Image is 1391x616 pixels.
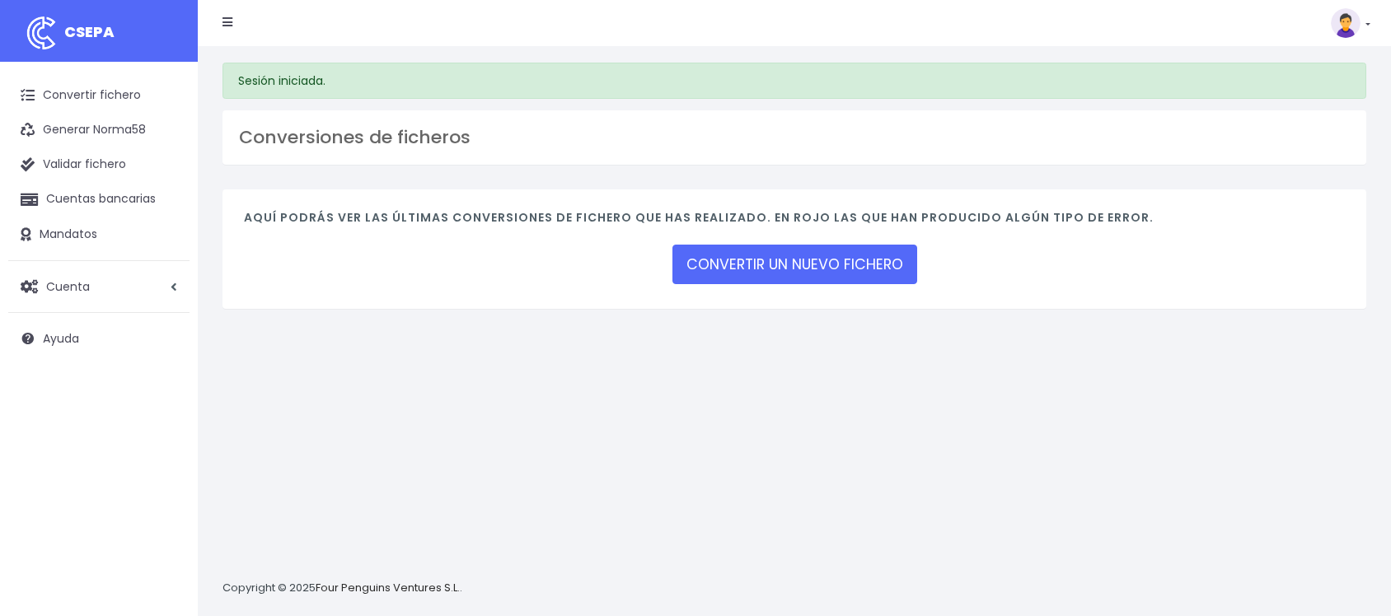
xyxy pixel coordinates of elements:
a: Four Penguins Ventures S.L. [316,580,460,595]
a: Cuentas bancarias [8,182,190,217]
img: profile [1331,8,1361,38]
h4: Aquí podrás ver las últimas conversiones de fichero que has realizado. En rojo las que han produc... [244,211,1345,233]
span: Ayuda [43,330,79,347]
a: Convertir fichero [8,78,190,113]
span: CSEPA [64,21,115,42]
a: Validar fichero [8,147,190,182]
a: Mandatos [8,217,190,252]
a: Ayuda [8,321,190,356]
a: Generar Norma58 [8,113,190,147]
p: Copyright © 2025 . [222,580,462,597]
a: Cuenta [8,269,190,304]
img: logo [21,12,62,54]
a: CONVERTIR UN NUEVO FICHERO [672,245,917,284]
h3: Conversiones de ficheros [239,127,1350,148]
span: Cuenta [46,278,90,294]
div: Sesión iniciada. [222,63,1366,99]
